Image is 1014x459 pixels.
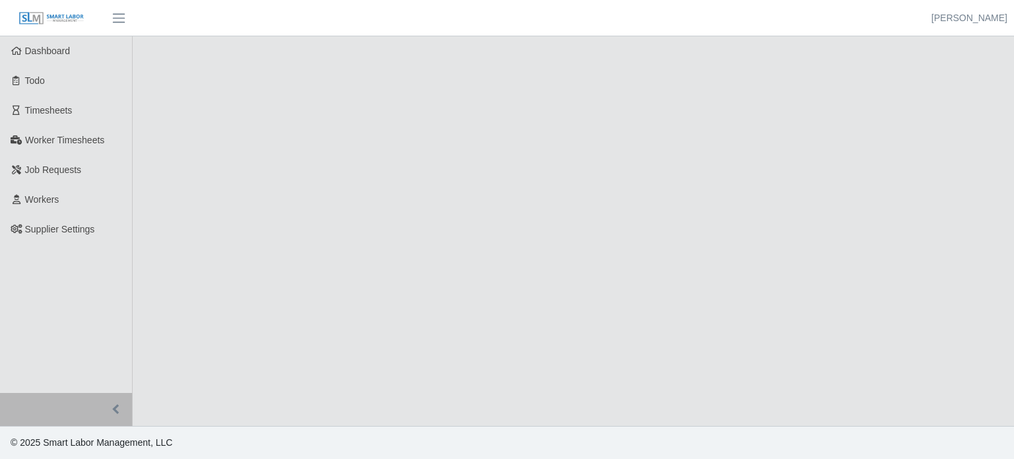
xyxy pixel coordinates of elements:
a: [PERSON_NAME] [931,11,1007,25]
span: Timesheets [25,105,73,116]
img: SLM Logo [18,11,84,26]
span: Supplier Settings [25,224,95,234]
span: Todo [25,75,45,86]
span: © 2025 Smart Labor Management, LLC [11,437,172,448]
span: Workers [25,194,59,205]
span: Dashboard [25,46,71,56]
span: Job Requests [25,164,82,175]
span: Worker Timesheets [25,135,104,145]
